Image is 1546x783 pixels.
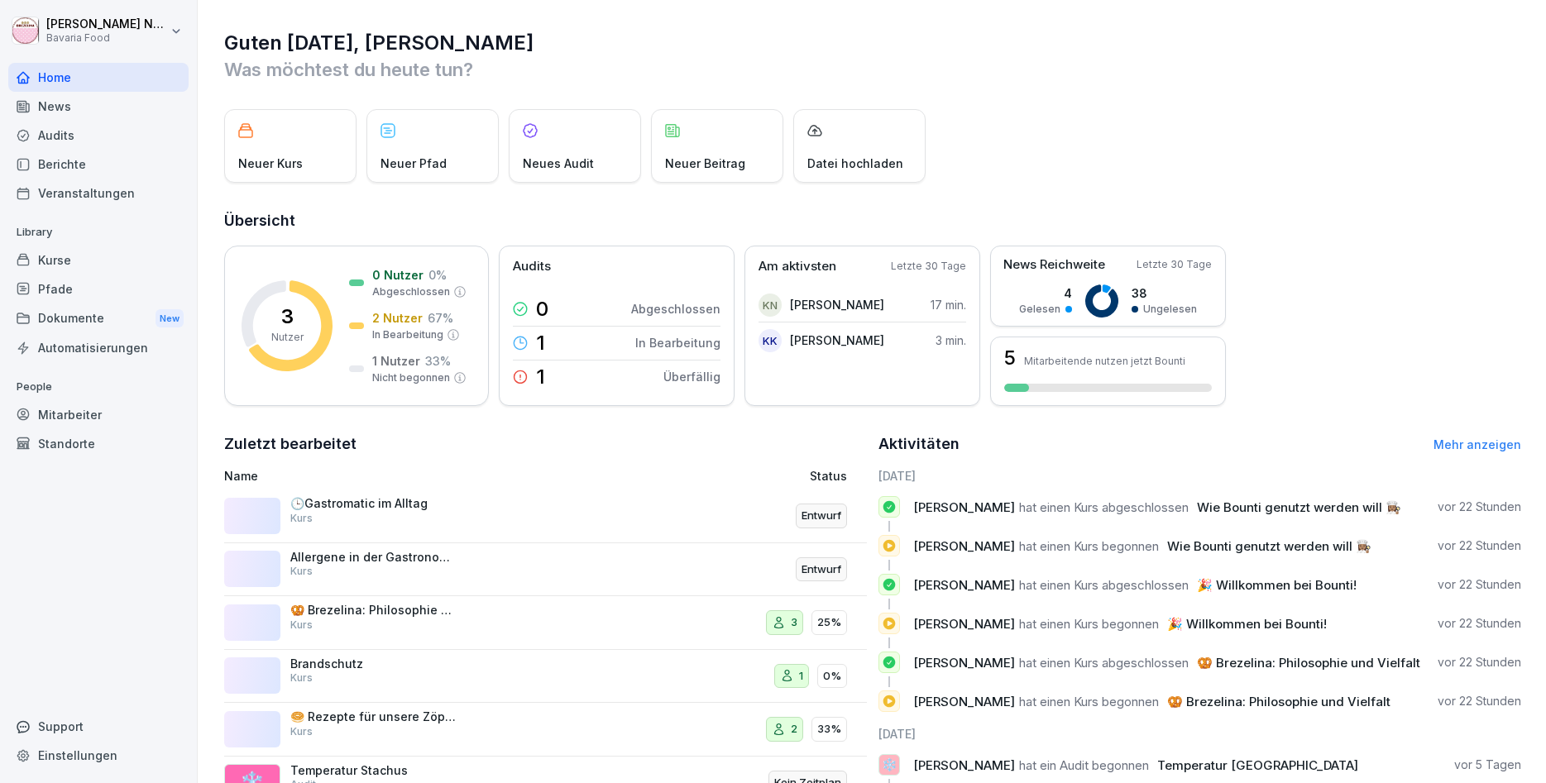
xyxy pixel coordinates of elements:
p: Nicht begonnen [372,370,450,385]
p: Brandschutz [290,656,456,671]
p: vor 5 Tagen [1454,757,1521,773]
a: 🥯 Rezepte für unsere ZöpfeKurs233% [224,703,867,757]
p: vor 22 Stunden [1438,576,1521,593]
a: Pfade [8,275,189,303]
p: 0 Nutzer [372,266,424,284]
p: Was möchtest du heute tun? [224,56,1521,83]
div: Support [8,712,189,741]
a: Veranstaltungen [8,179,189,208]
p: Bavaria Food [46,32,167,44]
a: BrandschutzKurs10% [224,650,867,704]
p: Abgeschlossen [631,300,720,317]
p: Allergene in der Gastronomie [290,550,456,565]
p: Entwurf [802,508,841,524]
span: [PERSON_NAME] [913,616,1015,632]
p: Am aktivsten [759,257,836,276]
h6: [DATE] [878,467,1521,485]
a: Mitarbeiter [8,400,189,429]
p: 1 [536,333,545,353]
p: In Bearbeitung [635,334,720,351]
p: Kurs [290,511,313,526]
p: 🥨 Brezelina: Philosophie und Vielfalt [290,603,456,618]
p: 2 [791,721,797,738]
p: 38 [1132,284,1197,302]
h3: 5 [1004,348,1016,368]
p: vor 22 Stunden [1438,693,1521,709]
p: Neues Audit [523,155,594,172]
p: 33 % [425,352,451,370]
p: 1 [536,367,545,387]
p: Kurs [290,671,313,685]
span: hat einen Kurs begonnen [1019,616,1159,632]
p: Entwurf [802,561,841,578]
p: 🕒Gastromatic im Alltag [290,496,456,511]
a: Allergene in der GastronomieKursEntwurf [224,543,867,597]
p: 67 % [428,309,453,327]
p: News Reichweite [1003,255,1105,275]
span: [PERSON_NAME] [913,577,1015,593]
p: Status [810,467,847,485]
div: Standorte [8,429,189,458]
a: Einstellungen [8,741,189,770]
p: People [8,374,189,400]
p: Letzte 30 Tage [891,259,966,274]
h2: Zuletzt bearbeitet [224,432,867,456]
span: Temperatur [GEOGRAPHIC_DATA] [1157,757,1358,773]
p: vor 22 Stunden [1438,537,1521,554]
p: Library [8,219,189,246]
div: Automatisierungen [8,333,189,362]
p: Gelesen [1019,302,1060,317]
a: Kurse [8,246,189,275]
span: [PERSON_NAME] [913,655,1015,671]
span: hat einen Kurs abgeschlossen [1019,499,1189,515]
p: 3 min. [936,332,966,349]
span: hat einen Kurs abgeschlossen [1019,577,1189,593]
p: vor 22 Stunden [1438,654,1521,671]
p: 0 % [428,266,447,284]
p: 1 [799,668,803,685]
span: 🎉 Willkommen bei Bounti! [1197,577,1357,593]
p: 33% [817,721,841,738]
a: 🥨 Brezelina: Philosophie und VielfaltKurs325% [224,596,867,650]
span: 🎉 Willkommen bei Bounti! [1167,616,1327,632]
p: 17 min. [931,296,966,313]
p: Neuer Kurs [238,155,303,172]
span: [PERSON_NAME] [913,694,1015,709]
span: hat ein Audit begonnen [1019,757,1149,773]
div: KN [759,294,782,317]
a: Home [8,63,189,92]
span: hat einen Kurs begonnen [1019,538,1159,554]
div: New [156,309,184,328]
p: Temperatur Stachus [290,763,456,778]
p: 0 [536,299,548,319]
p: Letzte 30 Tage [1137,257,1212,272]
p: Ungelesen [1143,302,1197,317]
p: 3 [281,307,294,327]
p: Neuer Beitrag [665,155,745,172]
span: [PERSON_NAME] [913,757,1015,773]
p: [PERSON_NAME] Neurohr [46,17,167,31]
p: Name [224,467,626,485]
span: [PERSON_NAME] [913,538,1015,554]
span: Wie Bounti genutzt werden will 👩🏽‍🍳 [1197,499,1401,515]
div: Dokumente [8,303,189,334]
div: Berichte [8,150,189,179]
p: Kurs [290,618,313,633]
p: Datei hochladen [807,155,903,172]
p: [PERSON_NAME] [790,296,884,313]
h6: [DATE] [878,725,1521,742]
span: hat einen Kurs begonnen [1019,694,1159,709]
a: Audits [8,121,189,150]
span: hat einen Kurs abgeschlossen [1019,655,1189,671]
p: vor 22 Stunden [1438,615,1521,632]
span: 🥨 Brezelina: Philosophie und Vielfalt [1197,655,1420,671]
p: Kurs [290,724,313,739]
p: 1 Nutzer [372,352,420,370]
div: KK [759,329,782,352]
p: Mitarbeitende nutzen jetzt Bounti [1024,355,1185,367]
